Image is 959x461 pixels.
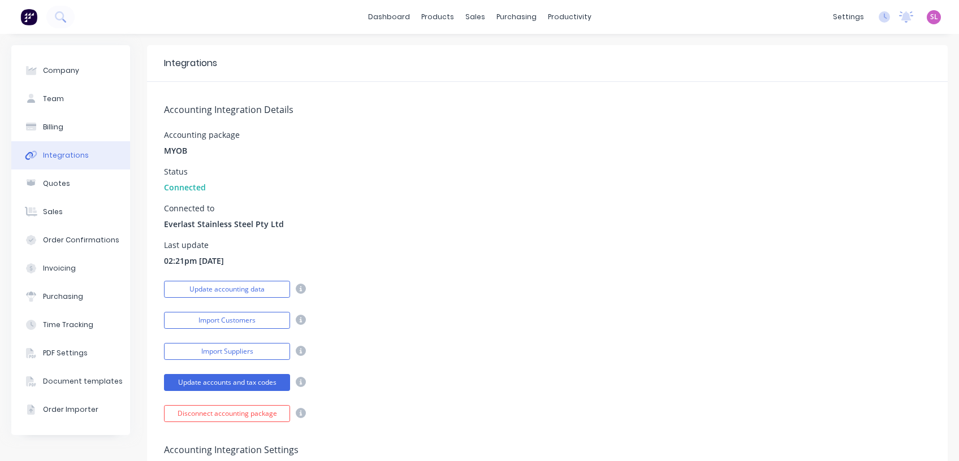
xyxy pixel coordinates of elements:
[11,311,130,339] button: Time Tracking
[43,292,83,302] div: Purchasing
[827,8,870,25] div: settings
[43,320,93,330] div: Time Tracking
[164,255,224,267] span: 02:21pm [DATE]
[43,263,76,273] div: Invoicing
[43,150,89,160] div: Integrations
[362,8,416,25] a: dashboard
[43,376,123,386] div: Document templates
[11,367,130,395] button: Document templates
[11,282,130,311] button: Purchasing
[416,8,460,25] div: products
[164,445,931,455] h5: Accounting Integration Settings
[164,281,290,298] button: Update accounting data
[11,339,130,367] button: PDF Settings
[164,241,224,249] div: Last update
[11,198,130,226] button: Sales
[164,181,206,193] span: Connected
[11,169,130,198] button: Quotes
[460,8,491,25] div: sales
[43,207,63,217] div: Sales
[164,56,217,70] div: Integrations
[164,145,187,156] span: MYOB
[491,8,542,25] div: purchasing
[164,168,206,176] div: Status
[43,235,119,245] div: Order Confirmations
[43,66,79,76] div: Company
[11,141,130,169] button: Integrations
[164,105,931,115] h5: Accounting Integration Details
[43,348,88,358] div: PDF Settings
[164,343,290,360] button: Import Suppliers
[20,8,37,25] img: Factory
[164,131,240,139] div: Accounting package
[11,56,130,85] button: Company
[43,405,98,415] div: Order Importer
[164,374,290,391] button: Update accounts and tax codes
[11,113,130,141] button: Billing
[164,218,284,230] span: Everlast Stainless Steel Pty Ltd
[43,94,64,104] div: Team
[164,205,284,212] div: Connected to
[11,254,130,282] button: Invoicing
[542,8,597,25] div: productivity
[164,405,290,422] button: Disconnect accounting package
[11,395,130,424] button: Order Importer
[43,179,70,189] div: Quotes
[11,226,130,254] button: Order Confirmations
[164,312,290,329] button: Import Customers
[11,85,130,113] button: Team
[43,122,63,132] div: Billing
[930,12,938,22] span: SL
